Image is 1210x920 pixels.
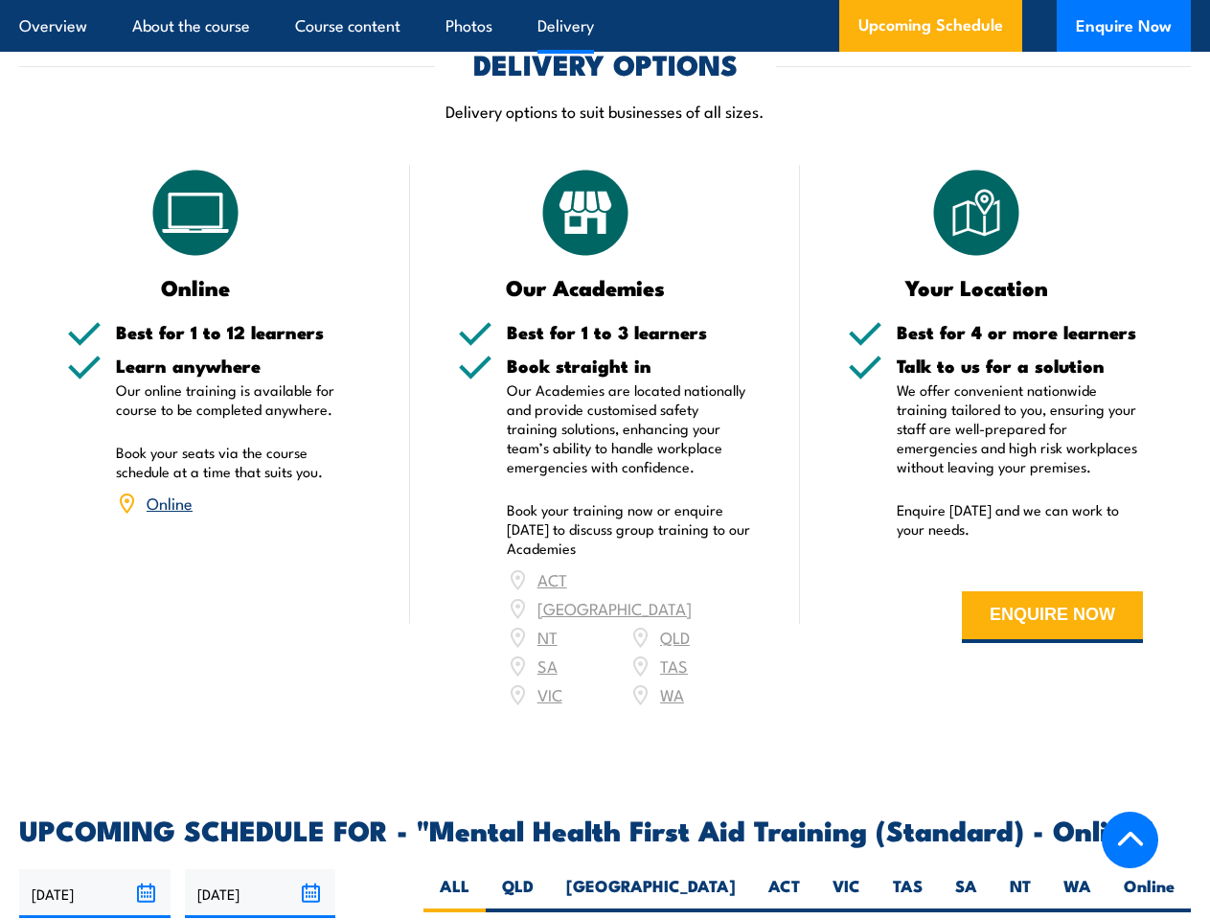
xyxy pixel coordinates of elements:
h3: Our Academies [458,276,715,298]
p: Book your seats via the course schedule at a time that suits you. [116,443,362,481]
h5: Learn anywhere [116,356,362,375]
p: Our Academies are located nationally and provide customised safety training solutions, enhancing ... [507,380,753,476]
h3: Online [67,276,324,298]
h5: Best for 1 to 3 learners [507,323,753,341]
button: ENQUIRE NOW [962,591,1143,643]
p: We offer convenient nationwide training tailored to you, ensuring your staff are well-prepared fo... [897,380,1143,476]
h3: Your Location [848,276,1105,298]
input: From date [19,869,171,918]
h5: Best for 1 to 12 learners [116,323,362,341]
p: Book your training now or enquire [DATE] to discuss group training to our Academies [507,500,753,558]
label: ALL [423,875,486,912]
p: Enquire [DATE] and we can work to your needs. [897,500,1143,539]
p: Our online training is available for course to be completed anywhere. [116,380,362,419]
label: Online [1107,875,1191,912]
label: NT [993,875,1047,912]
label: [GEOGRAPHIC_DATA] [550,875,752,912]
p: Delivery options to suit businesses of all sizes. [19,100,1191,122]
a: Online [147,491,193,514]
label: WA [1047,875,1107,912]
h5: Book straight in [507,356,753,375]
h2: UPCOMING SCHEDULE FOR - "Mental Health First Aid Training (Standard) - Online" [19,816,1191,841]
label: ACT [752,875,816,912]
label: VIC [816,875,877,912]
h5: Best for 4 or more learners [897,323,1143,341]
h5: Talk to us for a solution [897,356,1143,375]
input: To date [185,869,336,918]
label: SA [939,875,993,912]
label: TAS [877,875,939,912]
label: QLD [486,875,550,912]
h2: DELIVERY OPTIONS [473,51,738,76]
